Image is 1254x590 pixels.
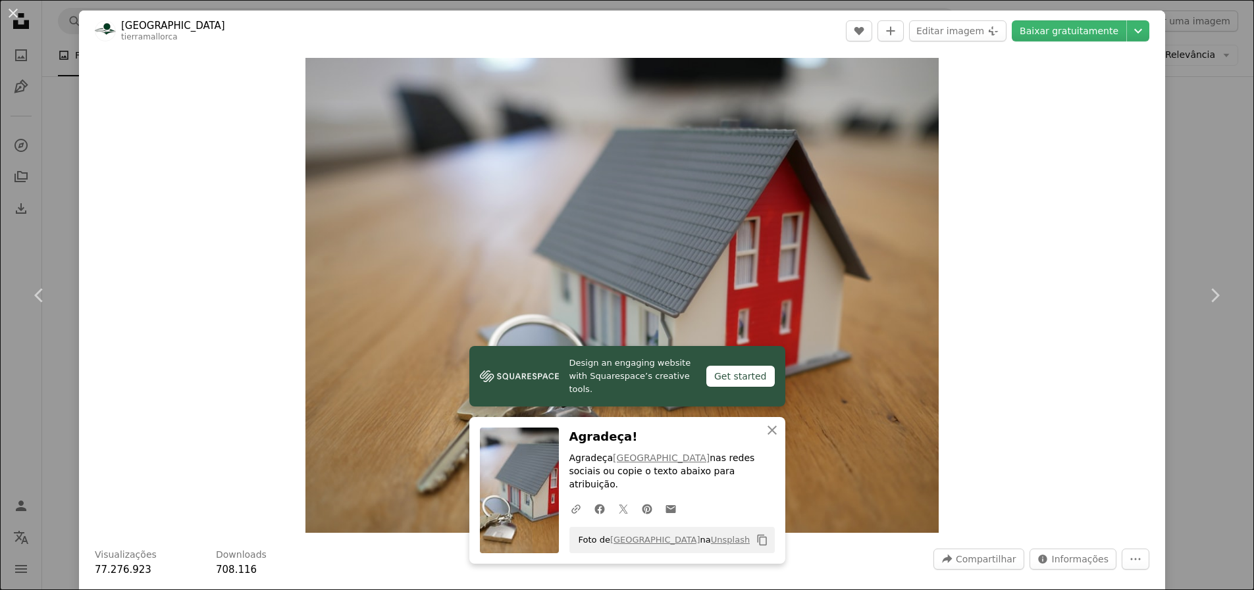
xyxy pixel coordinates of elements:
h3: Visualizações [95,549,157,562]
button: Mais ações [1122,549,1149,570]
span: Foto de na [572,529,750,551]
button: Curtir [846,20,872,41]
a: [GEOGRAPHIC_DATA] [613,453,710,463]
span: Design an engaging website with Squarespace’s creative tools. [569,356,696,396]
a: Compartilhar no Facebook [588,495,612,522]
button: Escolha o tamanho do download [1127,20,1149,41]
h3: Agradeça! [569,428,775,447]
button: Compartilhar esta imagem [933,549,1024,570]
a: [GEOGRAPHIC_DATA] [121,19,225,32]
img: file-1606177908946-d1eed1cbe4f5image [480,366,559,386]
img: Ir para o perfil de Tierra Mallorca [95,20,116,41]
a: Compartilhar por e-mail [659,495,683,522]
a: Próximo [1175,232,1254,358]
a: Baixar gratuitamente [1012,20,1126,41]
p: Agradeça nas redes sociais ou copie o texto abaixo para atribuição. [569,452,775,491]
a: Compartilhar no Pinterest [635,495,659,522]
span: Informações [1052,549,1109,569]
a: Compartilhar no Twitter [612,495,635,522]
button: Estatísticas desta imagem [1030,549,1116,570]
button: Copiar para a área de transferência [751,529,773,551]
a: Unsplash [711,535,750,545]
button: Editar imagem [909,20,1006,41]
span: 708.116 [216,564,257,576]
button: Ampliar esta imagem [305,58,939,533]
span: 77.276.923 [95,564,151,576]
button: Adicionar à coleção [877,20,904,41]
span: Compartilhar [956,549,1016,569]
a: [GEOGRAPHIC_DATA] [610,535,700,545]
h3: Downloads [216,549,267,562]
div: Get started [706,366,775,387]
a: Design an engaging website with Squarespace’s creative tools.Get started [469,346,785,406]
img: Miniatura da casa de madeira branca e vermelha na mesa marrom [305,58,939,533]
a: tierramallorca [121,32,178,41]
